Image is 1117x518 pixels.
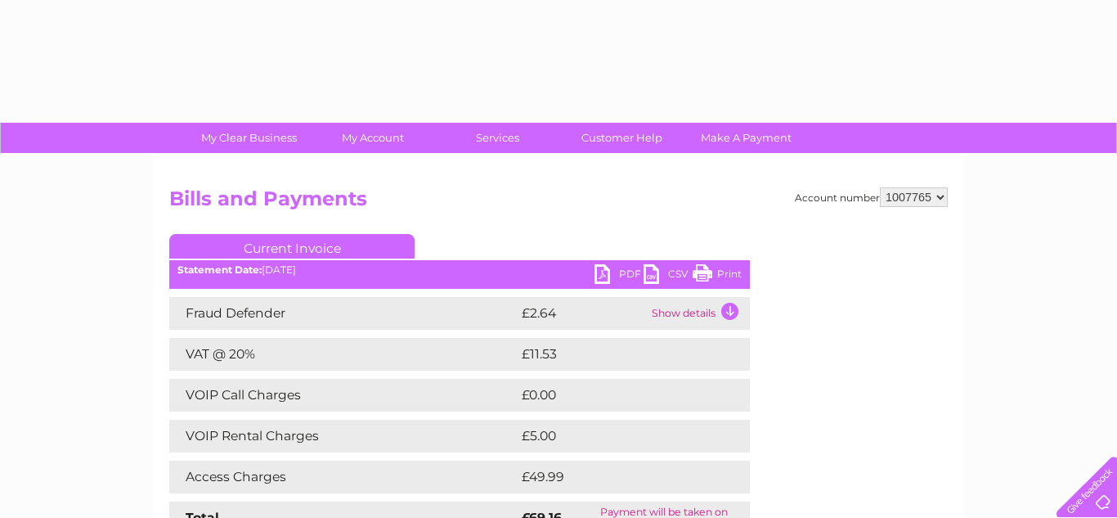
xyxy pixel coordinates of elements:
div: [DATE] [169,264,750,276]
td: VAT @ 20% [169,338,518,371]
a: Services [430,123,565,153]
b: Statement Date: [177,264,262,276]
td: VOIP Call Charges [169,379,518,412]
td: Fraud Defender [169,297,518,330]
a: My Clear Business [182,123,316,153]
a: Print [693,264,742,288]
td: £2.64 [518,297,648,330]
h2: Bills and Payments [169,187,948,218]
a: Make A Payment [679,123,814,153]
a: Current Invoice [169,234,415,259]
td: £5.00 [518,420,712,453]
td: £11.53 [518,338,713,371]
a: CSV [644,264,693,288]
a: PDF [594,264,644,288]
td: VOIP Rental Charges [169,420,518,453]
div: Account number [795,187,948,207]
td: Show details [648,297,750,330]
a: My Account [306,123,441,153]
td: £0.00 [518,379,712,412]
td: Access Charges [169,461,518,493]
td: £49.99 [518,461,718,493]
a: Customer Help [554,123,689,153]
